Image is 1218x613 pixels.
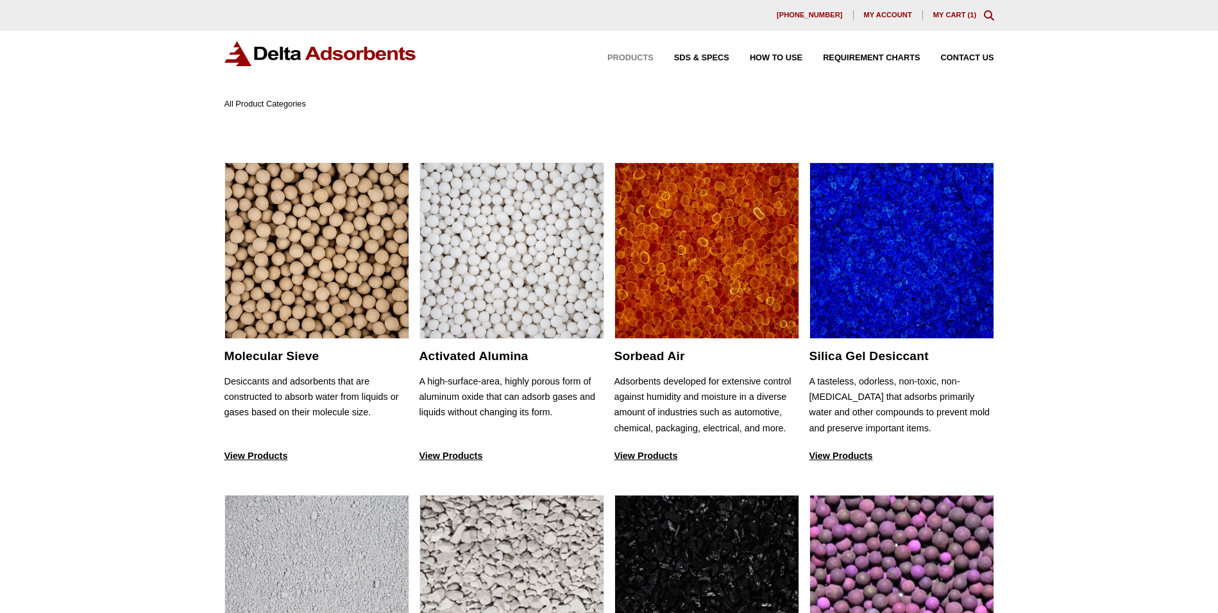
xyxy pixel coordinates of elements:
[224,162,409,464] a: Molecular Sieve Molecular Sieve Desiccants and adsorbents that are constructed to absorb water fr...
[224,41,417,66] img: Delta Adsorbents
[654,54,729,62] a: SDS & SPECS
[823,54,920,62] span: Requirement Charts
[419,448,604,463] p: View Products
[864,12,912,19] span: My account
[587,54,654,62] a: Products
[729,54,802,62] a: How to Use
[970,11,974,19] span: 1
[941,54,994,62] span: Contact Us
[802,54,920,62] a: Requirement Charts
[854,10,923,21] a: My account
[615,163,799,340] img: Sorbead Air
[225,163,409,340] img: Molecular Sieve
[984,10,994,21] div: Toggle Modal Content
[420,163,604,340] img: Activated Alumina
[419,349,604,363] h2: Activated Alumina
[224,349,409,363] h2: Molecular Sieve
[750,54,802,62] span: How to Use
[809,162,994,464] a: Silica Gel Desiccant Silica Gel Desiccant A tasteless, odorless, non-toxic, non-[MEDICAL_DATA] th...
[607,54,654,62] span: Products
[419,162,604,464] a: Activated Alumina Activated Alumina A high-surface-area, highly porous form of aluminum oxide tha...
[933,11,977,19] a: My Cart (1)
[614,162,799,464] a: Sorbead Air Sorbead Air Adsorbents developed for extensive control against humidity and moisture ...
[674,54,729,62] span: SDS & SPECS
[809,448,994,463] p: View Products
[224,374,409,436] p: Desiccants and adsorbents that are constructed to absorb water from liquids or gases based on the...
[766,10,854,21] a: [PHONE_NUMBER]
[809,349,994,363] h2: Silica Gel Desiccant
[809,374,994,436] p: A tasteless, odorless, non-toxic, non-[MEDICAL_DATA] that adsorbs primarily water and other compo...
[810,163,994,340] img: Silica Gel Desiccant
[224,99,306,108] span: All Product Categories
[419,374,604,436] p: A high-surface-area, highly porous form of aluminum oxide that can adsorb gases and liquids witho...
[224,448,409,463] p: View Products
[777,12,843,19] span: [PHONE_NUMBER]
[614,448,799,463] p: View Products
[920,54,994,62] a: Contact Us
[614,349,799,363] h2: Sorbead Air
[614,374,799,436] p: Adsorbents developed for extensive control against humidity and moisture in a diverse amount of i...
